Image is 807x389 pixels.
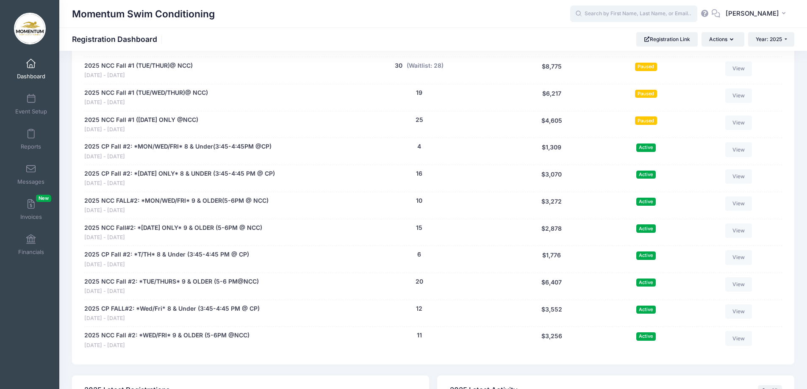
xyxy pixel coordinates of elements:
[725,304,752,319] a: View
[503,88,601,107] div: $6,217
[84,196,269,205] a: 2025 NCC FALL#2: *MON/WED/FRI* 9 & OLDER(5-6PM @ NCC)
[503,196,601,215] div: $3,272
[84,207,269,215] span: [DATE] - [DATE]
[503,116,601,134] div: $4,605
[636,198,656,206] span: Active
[84,331,250,340] a: 2025 NCC Fall #2: *WED/FRI* 9 & OLDER (5-6PM @NCC)
[84,126,198,134] span: [DATE] - [DATE]
[725,61,752,76] a: View
[21,143,41,150] span: Reports
[11,124,51,154] a: Reports
[416,88,422,97] button: 19
[725,88,752,103] a: View
[503,331,601,349] div: $3,256
[636,171,656,179] span: Active
[84,72,193,80] span: [DATE] - [DATE]
[18,248,44,256] span: Financials
[503,61,601,80] div: $8,775
[725,223,752,238] a: View
[84,169,275,178] a: 2025 CP Fall #2: *[DATE] ONLY* 8 & UNDER (3:45-4:45 PM @ CP)
[84,99,208,107] span: [DATE] - [DATE]
[636,224,656,232] span: Active
[702,32,744,47] button: Actions
[15,108,47,115] span: Event Setup
[756,36,782,42] span: Year: 2025
[11,195,51,224] a: InvoicesNew
[84,287,259,295] span: [DATE] - [DATE]
[11,54,51,84] a: Dashboard
[84,116,198,124] a: 2025 NCC Fall #1 ([DATE] ONLY @NCC)
[84,61,193,70] a: 2025 NCC Fall #1 (TUE/THUR)@ NCC)
[636,332,656,340] span: Active
[720,4,794,24] button: [PERSON_NAME]
[416,223,422,232] button: 15
[725,116,752,130] a: View
[84,342,250,350] span: [DATE] - [DATE]
[417,250,421,259] button: 6
[17,73,45,80] span: Dashboard
[84,304,260,313] a: 2025 CP FALL#2: *Wed/Fri* 8 & Under (3:45-4:45 PM @ CP)
[14,13,46,44] img: Momentum Swim Conditioning
[635,90,657,98] span: Paused
[395,61,402,70] button: 30
[84,88,208,97] a: 2025 NCC Fall #1 (TUE/WED/THUR)@ NCC)
[84,250,249,259] a: 2025 CP Fall #2: *T/TH* 8 & Under (3:45-4:45 PM @ CP)
[84,179,275,188] span: [DATE] - [DATE]
[11,160,51,189] a: Messages
[84,261,249,269] span: [DATE] - [DATE]
[84,234,262,242] span: [DATE] - [DATE]
[36,195,51,202] span: New
[748,32,794,47] button: Year: 2025
[636,306,656,314] span: Active
[417,331,422,340] button: 11
[636,251,656,259] span: Active
[20,213,42,221] span: Invoices
[416,304,422,313] button: 12
[416,196,422,205] button: 10
[503,250,601,268] div: $1,776
[636,32,698,47] a: Registration Link
[17,178,44,185] span: Messages
[416,169,422,178] button: 16
[84,223,262,232] a: 2025 NCC Fall#2: *[DATE] ONLY* 9 & OLDER (5-6PM @ NCC)
[503,142,601,160] div: $1,309
[503,169,601,188] div: $3,070
[84,277,259,286] a: 2025 NCC Fall #2: *TUE/THURS* 9 & OLDER (5-6 PM@NCC)
[416,116,423,124] button: 25
[725,250,752,265] a: View
[84,153,272,161] span: [DATE] - [DATE]
[72,4,215,24] h1: Momentum Swim Conditioning
[636,143,656,152] span: Active
[84,142,272,151] a: 2025 CP Fall #2: *MON/WED/FRI* 8 & Under(3:45-4:45PM @CP)
[635,63,657,71] span: Paused
[636,279,656,287] span: Active
[726,9,779,18] span: [PERSON_NAME]
[725,277,752,292] a: View
[416,277,423,286] button: 20
[72,35,164,44] h1: Registration Dashboard
[635,116,657,124] span: Paused
[503,223,601,242] div: $2,878
[503,277,601,295] div: $6,407
[417,142,421,151] button: 4
[725,169,752,184] a: View
[725,196,752,211] a: View
[570,6,697,22] input: Search by First Name, Last Name, or Email...
[11,230,51,259] a: Financials
[503,304,601,323] div: $3,552
[407,61,444,70] button: (Waitlist: 28)
[725,331,752,345] a: View
[725,142,752,157] a: View
[84,315,260,323] span: [DATE] - [DATE]
[11,89,51,119] a: Event Setup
